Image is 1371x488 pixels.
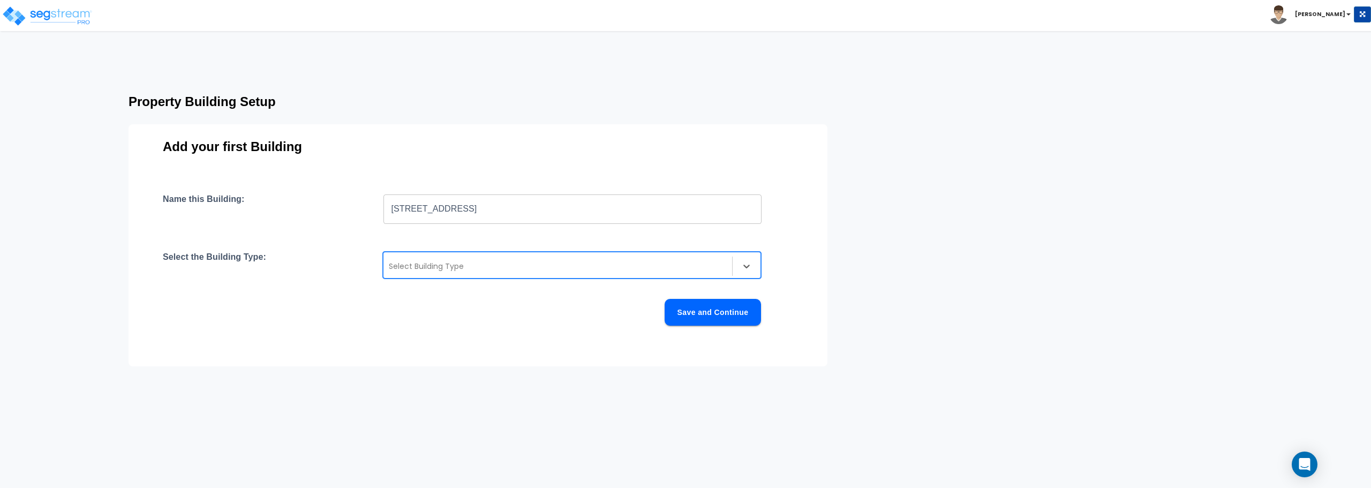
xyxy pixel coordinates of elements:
[1292,452,1317,477] div: Open Intercom Messenger
[383,194,762,224] input: Building Name
[665,299,761,326] button: Save and Continue
[1295,10,1345,18] b: [PERSON_NAME]
[2,5,93,27] img: logo_pro_r.png
[163,139,793,154] h3: Add your first Building
[1269,5,1288,24] img: avatar.png
[163,194,244,224] h4: Name this Building:
[129,94,904,109] h3: Property Building Setup
[163,252,266,279] h4: Select the Building Type:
